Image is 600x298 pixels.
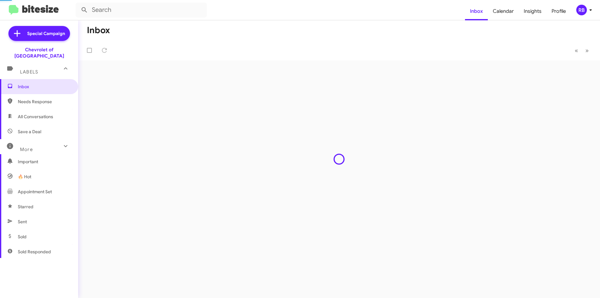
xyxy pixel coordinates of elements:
[18,219,27,225] span: Sent
[575,47,578,54] span: «
[488,2,519,20] a: Calendar
[87,25,110,35] h1: Inbox
[18,174,31,180] span: 🔥 Hot
[76,3,207,18] input: Search
[576,5,587,15] div: RB
[18,129,41,135] span: Save a Deal
[18,249,51,255] span: Sold Responded
[18,189,52,195] span: Appointment Set
[18,83,71,90] span: Inbox
[547,2,571,20] a: Profile
[18,159,71,165] span: Important
[27,30,65,37] span: Special Campaign
[585,47,589,54] span: »
[519,2,547,20] a: Insights
[18,114,53,120] span: All Conversations
[465,2,488,20] a: Inbox
[8,26,70,41] a: Special Campaign
[571,5,593,15] button: RB
[18,204,33,210] span: Starred
[18,98,71,105] span: Needs Response
[18,234,27,240] span: Sold
[571,44,592,57] nav: Page navigation example
[582,44,592,57] button: Next
[571,44,582,57] button: Previous
[20,69,38,75] span: Labels
[20,147,33,152] span: More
